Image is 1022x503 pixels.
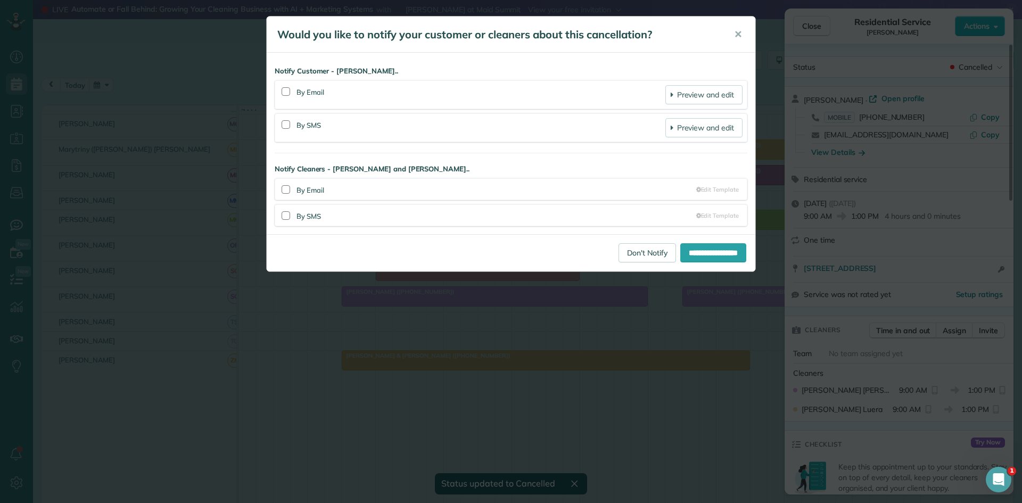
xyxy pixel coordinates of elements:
a: Edit Template [696,185,739,194]
iframe: Intercom live chat [986,467,1011,492]
strong: Notify Cleaners - [PERSON_NAME] and [PERSON_NAME].. [275,164,747,174]
a: Preview and edit [665,85,743,104]
strong: Notify Customer - [PERSON_NAME].. [275,66,747,76]
div: By Email [296,183,696,195]
a: Edit Template [696,211,739,220]
a: Preview and edit [665,118,743,137]
a: Don't Notify [619,243,676,262]
div: By Email [296,85,665,104]
div: By SMS [296,209,696,221]
div: By SMS [296,118,665,137]
span: 1 [1008,467,1016,475]
span: ✕ [734,28,742,40]
h5: Would you like to notify your customer or cleaners about this cancellation? [277,27,719,42]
